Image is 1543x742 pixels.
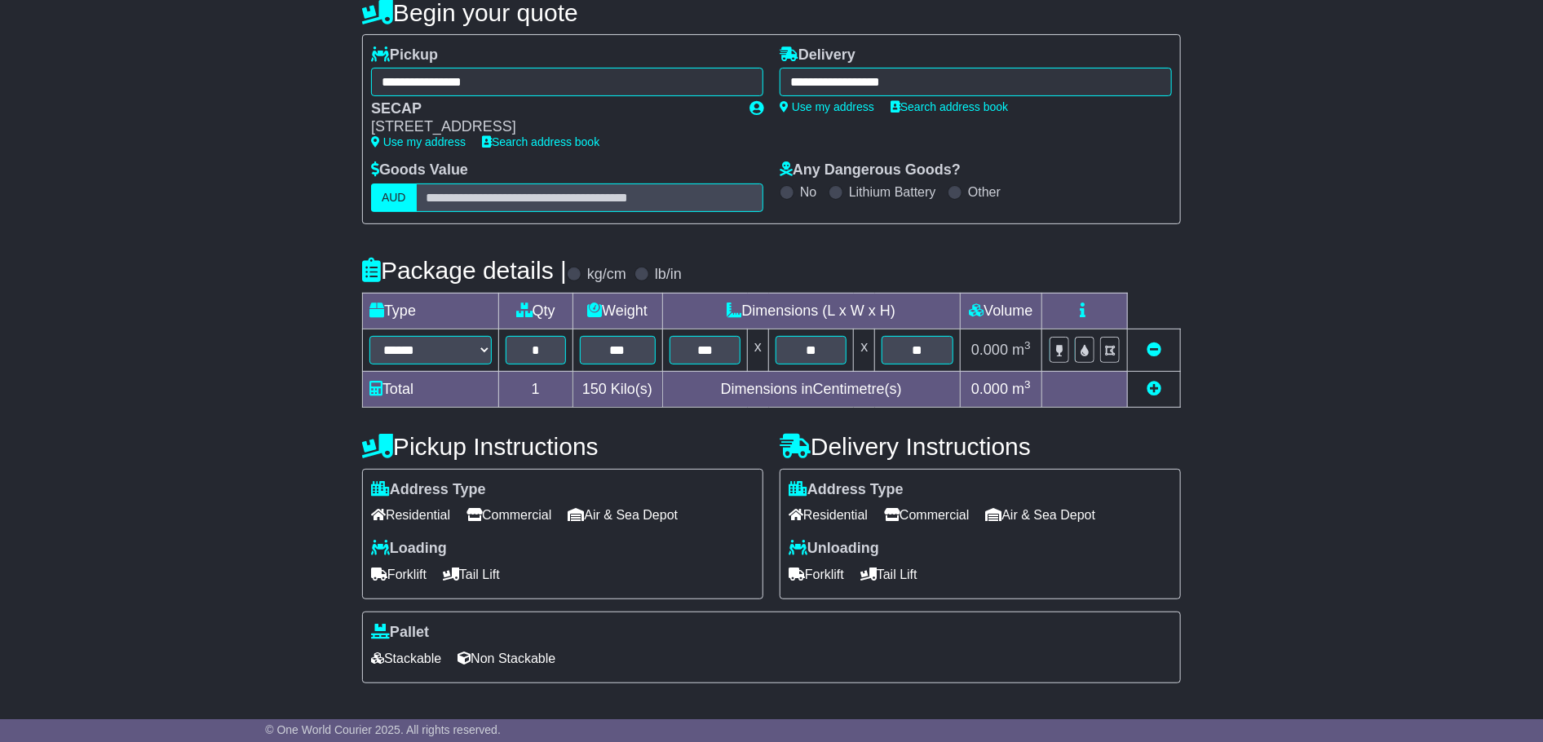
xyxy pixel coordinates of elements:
[443,562,500,587] span: Tail Lift
[371,100,733,118] div: SECAP
[371,161,468,179] label: Goods Value
[582,381,607,397] span: 150
[971,381,1008,397] span: 0.000
[860,562,917,587] span: Tail Lift
[789,540,879,558] label: Unloading
[371,502,450,528] span: Residential
[363,293,499,329] td: Type
[986,502,1096,528] span: Air & Sea Depot
[371,46,438,64] label: Pickup
[568,502,679,528] span: Air & Sea Depot
[573,371,662,407] td: Kilo(s)
[371,118,733,136] div: [STREET_ADDRESS]
[854,329,875,371] td: x
[458,646,555,671] span: Non Stackable
[265,723,501,736] span: © One World Courier 2025. All rights reserved.
[466,502,551,528] span: Commercial
[1147,342,1161,358] a: Remove this item
[748,329,769,371] td: x
[780,46,856,64] label: Delivery
[780,100,874,113] a: Use my address
[971,342,1008,358] span: 0.000
[789,562,844,587] span: Forklift
[884,502,969,528] span: Commercial
[482,135,599,148] a: Search address book
[371,481,486,499] label: Address Type
[573,293,662,329] td: Weight
[655,266,682,284] label: lb/in
[960,293,1041,329] td: Volume
[499,371,573,407] td: 1
[362,433,763,460] h4: Pickup Instructions
[662,293,960,329] td: Dimensions (L x W x H)
[371,183,417,212] label: AUD
[662,371,960,407] td: Dimensions in Centimetre(s)
[587,266,626,284] label: kg/cm
[800,184,816,200] label: No
[891,100,1008,113] a: Search address book
[1024,339,1031,351] sup: 3
[371,646,441,671] span: Stackable
[968,184,1001,200] label: Other
[371,624,429,642] label: Pallet
[371,562,427,587] span: Forklift
[1012,342,1031,358] span: m
[363,371,499,407] td: Total
[789,481,904,499] label: Address Type
[780,433,1181,460] h4: Delivery Instructions
[789,502,868,528] span: Residential
[1012,381,1031,397] span: m
[849,184,936,200] label: Lithium Battery
[1147,381,1161,397] a: Add new item
[371,135,466,148] a: Use my address
[780,161,961,179] label: Any Dangerous Goods?
[371,540,447,558] label: Loading
[362,257,567,284] h4: Package details |
[499,293,573,329] td: Qty
[1024,378,1031,391] sup: 3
